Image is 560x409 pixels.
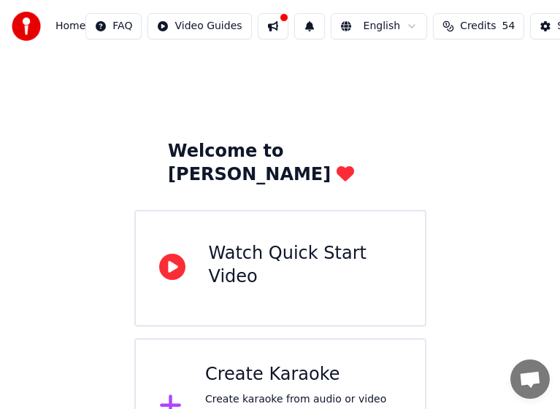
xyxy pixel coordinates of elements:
[12,12,41,41] img: youka
[55,19,85,34] span: Home
[510,359,550,399] a: 채팅 열기
[209,242,402,289] div: Watch Quick Start Video
[85,13,142,39] button: FAQ
[55,19,85,34] nav: breadcrumb
[460,19,496,34] span: Credits
[205,363,402,386] div: Create Karaoke
[147,13,251,39] button: Video Guides
[502,19,515,34] span: 54
[433,13,524,39] button: Credits54
[168,140,392,187] div: Welcome to [PERSON_NAME]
